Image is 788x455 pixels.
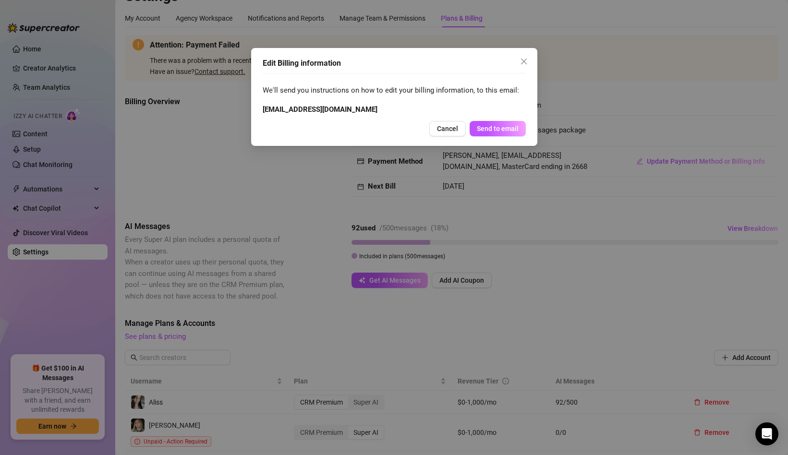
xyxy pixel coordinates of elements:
[477,125,519,132] span: Send to email
[263,58,526,69] div: Edit Billing information
[755,422,778,445] div: Open Intercom Messenger
[516,58,532,65] span: Close
[263,85,526,96] span: We'll send you instructions on how to edit your billing information, to this email:
[516,54,532,69] button: Close
[263,105,377,114] strong: [EMAIL_ADDRESS][DOMAIN_NAME]
[470,121,526,136] button: Send to email
[429,121,466,136] button: Cancel
[520,58,528,65] span: close
[437,125,458,132] span: Cancel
